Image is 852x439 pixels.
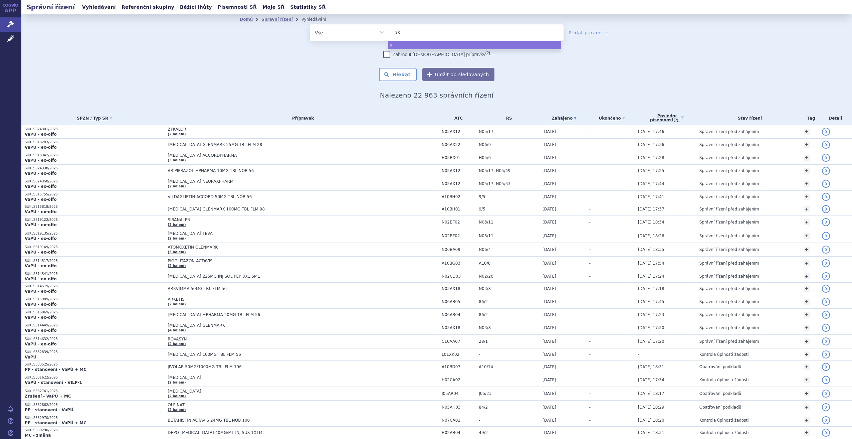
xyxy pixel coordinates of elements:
[699,194,759,199] span: Správní řízení před zahájením
[822,337,830,345] a: detail
[25,231,164,236] p: SUKLS319135/2025
[442,155,475,160] span: H05BX01
[638,181,664,186] span: [DATE] 17:44
[475,111,539,125] th: RS
[699,168,759,173] span: Správní řízení před zahájením
[168,328,186,332] a: (4 balení)
[379,68,417,81] button: Hledat
[699,155,759,160] span: Správní řízení před zahájením
[589,418,591,423] span: -
[804,417,810,423] a: +
[822,232,830,240] a: detail
[168,223,186,227] a: (2 balení)
[168,207,335,211] span: [MEDICAL_DATA] GLENMARK 100MG TBL FLM 98
[699,418,749,423] span: Kontrola úplnosti žádosti
[804,299,810,305] a: +
[442,312,475,317] span: N06AB04
[699,207,759,211] span: Správní řízení před zahájením
[442,168,475,173] span: N05AX12
[589,391,591,396] span: -
[25,337,164,341] p: SUKLS314632/2025
[479,325,539,330] span: N03/8
[589,364,591,369] span: -
[543,129,556,134] span: [DATE]
[543,261,556,266] span: [DATE]
[25,394,71,399] strong: Zrušení - VaPÚ + MC
[822,218,830,226] a: detail
[589,286,591,291] span: -
[479,286,539,291] span: N03/8
[479,405,539,410] span: 84/2
[442,325,475,330] span: N03AX18
[638,129,664,134] span: [DATE] 17:46
[479,129,539,134] span: N05/17
[25,179,164,184] p: SUKLS324358/2025
[699,261,759,266] span: Správní řízení před zahájením
[822,363,830,371] a: detail
[699,391,741,396] span: Opatřování podkladů
[804,247,810,253] a: +
[442,129,475,134] span: N05AX12
[589,312,591,317] span: -
[543,352,556,357] span: [DATE]
[804,233,810,239] a: +
[589,207,591,211] span: -
[479,418,539,423] span: -
[822,311,830,319] a: detail
[120,3,176,12] a: Referenční skupiny
[543,220,556,225] span: [DATE]
[699,352,749,357] span: Kontrola úplnosti žádosti
[164,111,438,125] th: Přípravek
[168,217,335,222] span: SIRANALEN
[25,245,164,250] p: SUKLS319149/2025
[25,153,164,158] p: SUKLS318342/2025
[216,3,259,12] a: Písemnosti SŘ
[178,3,214,12] a: Běžící lhůty
[589,220,591,225] span: -
[822,141,830,149] a: detail
[638,142,664,147] span: [DATE] 17:36
[479,155,539,160] span: H05/6
[479,142,539,147] span: N06/9
[25,204,164,209] p: SUKLS315818/2025
[25,140,164,145] p: SUKLS318283/2025
[543,194,556,199] span: [DATE]
[25,428,164,433] p: SUKLS330290/2025
[543,339,556,344] span: [DATE]
[168,245,335,250] span: ATOMOXETIN GLENMARK
[822,403,830,411] a: detail
[638,247,664,252] span: [DATE] 18:35
[168,408,186,412] a: (2 balení)
[589,339,591,344] span: -
[638,194,664,199] span: [DATE] 17:41
[543,234,556,238] span: [DATE]
[25,184,57,189] strong: VaPÚ - ex-offo
[479,168,539,173] span: N05/17, N05/49
[168,274,335,279] span: [MEDICAL_DATA] 225MG INJ SOL PEP 3X1,5ML
[589,142,591,147] span: -
[822,167,830,175] a: detail
[804,391,810,397] a: +
[442,194,475,199] span: A10BH02
[25,284,164,289] p: SUKLS314579/2025
[638,111,696,125] a: Poslednípísemnost(?)
[699,274,759,279] span: Správní řízení před zahájením
[168,259,335,263] span: PIOGLITAZON ACTAVIS
[168,168,335,173] span: ARIPIPRAZOL +PHARMA 10MG TBL NOB 56
[638,364,664,369] span: [DATE] 18:31
[442,405,475,410] span: N05AH03
[168,418,335,423] span: BETAHISTIN ACTAVIS 24MG TBL NOB 100
[638,234,664,238] span: [DATE] 18:26
[822,390,830,398] a: detail
[822,193,830,201] a: detail
[543,405,556,410] span: [DATE]
[168,352,335,357] span: [MEDICAL_DATA] 100MG TBL FLM 56 I
[543,391,556,396] span: [DATE]
[479,194,539,199] span: 9/5
[822,285,830,293] a: detail
[25,302,57,307] strong: VaPÚ - ex-offo
[442,430,475,435] span: H02AB04
[422,68,494,81] button: Uložit do sledovaných
[25,350,164,354] p: SUKLS332839/2025
[638,207,664,211] span: [DATE] 17:37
